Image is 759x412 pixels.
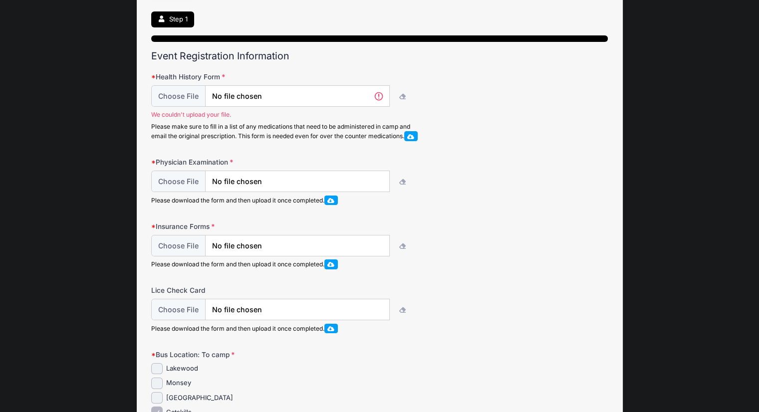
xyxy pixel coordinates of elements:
div: Please download the form and then upload it once completed. [151,196,418,205]
div: Please make sure to fill in a list of any medications that need to be administered in camp and em... [151,122,418,141]
label: Insurance Forms [151,221,303,231]
label: Lice Check Card [151,285,303,295]
label: Health History Form [151,72,303,82]
div: Please download the form and then upload it once completed. [151,324,418,333]
a: Step 1 [151,11,194,28]
h2: Event Registration Information [151,50,608,62]
label: Physician Examination [151,157,303,167]
label: [GEOGRAPHIC_DATA] [166,393,233,403]
span: We couldn't upload your file. [151,110,418,119]
label: Monsey [166,378,191,388]
label: Bus Location: To camp [151,350,303,360]
label: Lakewood [166,364,198,374]
div: Please download the form and then upload it once completed. [151,259,418,269]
